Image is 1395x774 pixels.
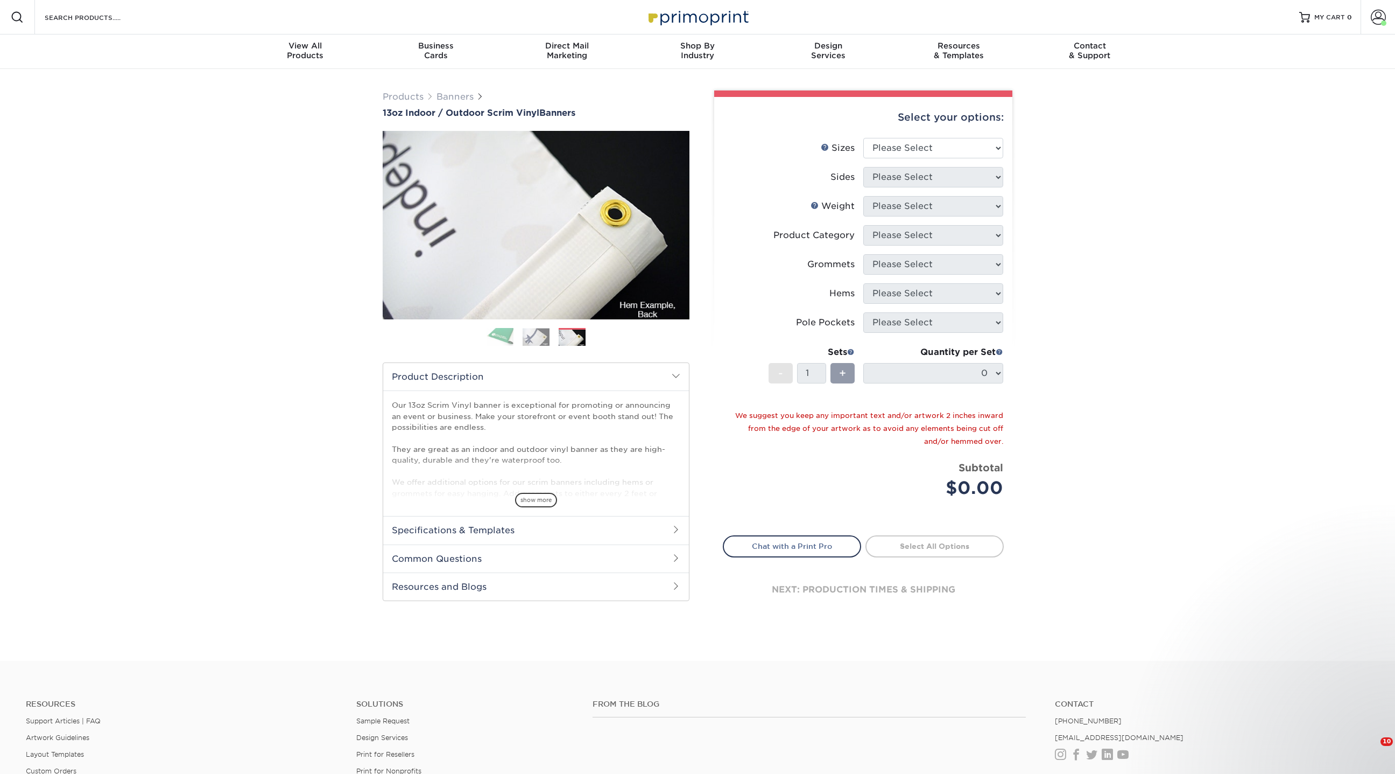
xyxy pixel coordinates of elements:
a: Direct MailMarketing [502,34,632,69]
div: Sizes [821,142,855,155]
span: 13oz Indoor / Outdoor Scrim Vinyl [383,108,539,118]
span: Direct Mail [502,41,632,51]
img: Primoprint [644,5,751,29]
h1: Banners [383,108,689,118]
span: show more [515,493,557,507]
a: View AllProducts [240,34,371,69]
span: Contact [1024,41,1155,51]
a: Chat with a Print Pro [723,535,861,557]
span: - [778,365,783,381]
p: Our 13oz Scrim Vinyl banner is exceptional for promoting or announcing an event or business. Make... [392,400,680,641]
h2: Product Description [383,363,689,391]
span: Resources [893,41,1024,51]
a: Layout Templates [26,750,84,758]
a: Print for Resellers [356,750,414,758]
div: Quantity per Set [863,346,1003,359]
h4: Solutions [356,700,576,709]
img: Banners 03 [559,329,586,347]
a: BusinessCards [371,34,502,69]
span: MY CART [1314,13,1345,22]
a: Support Articles | FAQ [26,717,101,725]
small: We suggest you keep any important text and/or artwork 2 inches inward from the edge of your artwo... [735,412,1003,445]
h4: Resources [26,700,340,709]
a: Sample Request [356,717,410,725]
div: & Support [1024,41,1155,60]
input: SEARCH PRODUCTS..... [44,11,149,24]
div: Services [763,41,893,60]
iframe: Intercom live chat [1358,737,1384,763]
img: 13oz Indoor / Outdoor Scrim Vinyl 03 [383,123,689,327]
span: + [839,365,846,381]
div: Hems [829,287,855,300]
span: Design [763,41,893,51]
span: 0 [1347,13,1352,21]
strong: Subtotal [959,462,1003,473]
div: Grommets [807,258,855,271]
div: Weight [811,200,855,213]
a: Contact& Support [1024,34,1155,69]
span: View All [240,41,371,51]
div: Select your options: [723,97,1004,138]
div: Marketing [502,41,632,60]
a: Resources& Templates [893,34,1024,69]
a: Artwork Guidelines [26,734,89,742]
a: Shop ByIndustry [632,34,763,69]
div: Sets [769,346,855,359]
div: Products [240,41,371,60]
a: [EMAIL_ADDRESS][DOMAIN_NAME] [1055,734,1183,742]
h2: Common Questions [383,545,689,573]
img: Banners 01 [487,328,513,346]
a: Contact [1055,700,1369,709]
div: Cards [371,41,502,60]
a: Banners [436,92,474,102]
div: Product Category [773,229,855,242]
a: 13oz Indoor / Outdoor Scrim VinylBanners [383,108,689,118]
div: $0.00 [871,475,1003,501]
div: & Templates [893,41,1024,60]
a: [PHONE_NUMBER] [1055,717,1122,725]
a: Design Services [356,734,408,742]
a: DesignServices [763,34,893,69]
div: Pole Pockets [796,316,855,329]
span: Shop By [632,41,763,51]
img: Banners 02 [523,328,549,346]
div: Sides [830,171,855,184]
h4: From the Blog [593,700,1026,709]
span: 10 [1380,737,1393,746]
div: next: production times & shipping [723,557,1004,622]
span: Business [371,41,502,51]
h2: Resources and Blogs [383,573,689,601]
div: Industry [632,41,763,60]
h2: Specifications & Templates [383,516,689,544]
a: Products [383,92,424,102]
a: Select All Options [865,535,1004,557]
